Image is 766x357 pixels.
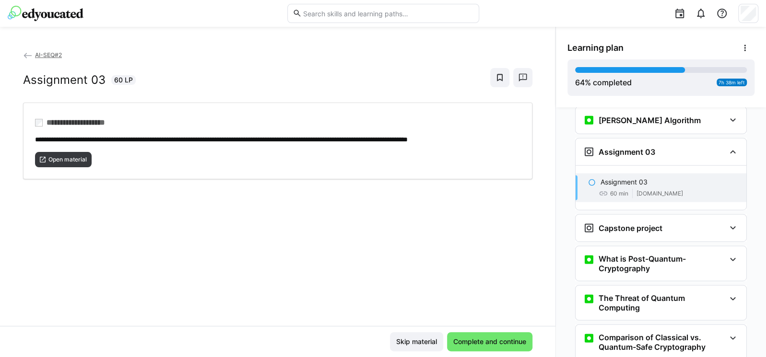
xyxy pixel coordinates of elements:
[599,223,662,233] h3: Capstone project
[23,51,62,58] a: AI-SEQ#2
[636,190,683,197] span: [DOMAIN_NAME]
[302,9,473,18] input: Search skills and learning paths…
[35,152,92,167] button: Open material
[599,147,655,157] h3: Assignment 03
[35,51,62,58] span: AI-SEQ#2
[452,337,528,346] span: Complete and continue
[610,190,628,197] span: 60 min
[114,75,133,85] span: 60 LP
[601,177,648,187] p: Assignment 03
[567,43,624,53] span: Learning plan
[47,156,88,163] span: Open material
[575,77,632,88] div: % completed
[599,115,701,125] h3: [PERSON_NAME] Algorithm
[23,73,106,87] h2: Assignment 03
[599,333,725,352] h3: Comparison of Classical vs. Quantum-Safe Cryptography
[447,332,532,351] button: Complete and continue
[395,337,438,346] span: Skip material
[599,293,725,312] h3: The Threat of Quantum Computing
[719,80,745,85] span: 7h 38m left
[599,254,725,273] h3: What is Post-Quantum-Cryptography
[575,78,585,87] span: 64
[390,332,443,351] button: Skip material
